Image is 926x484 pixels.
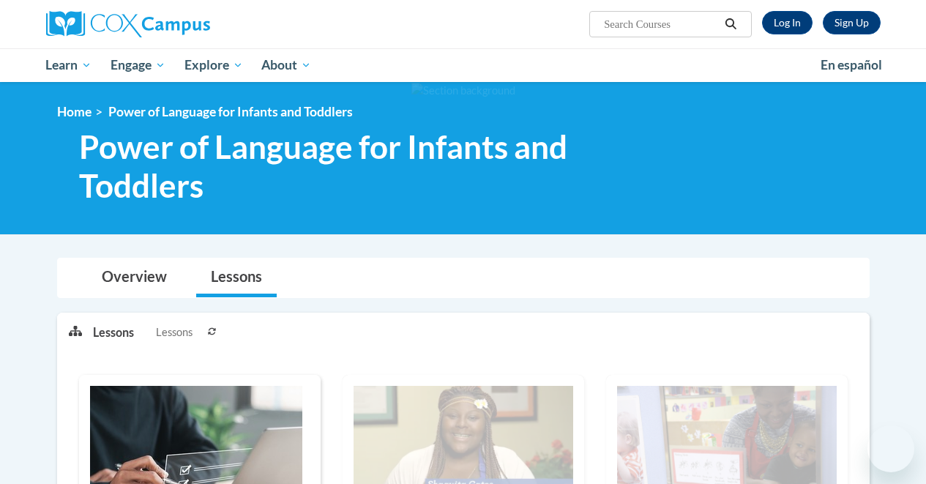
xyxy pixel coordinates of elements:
a: Register [823,11,881,34]
a: About [252,48,321,82]
p: Lessons [93,324,134,340]
a: En español [811,50,892,81]
a: Log In [762,11,813,34]
a: Home [57,104,92,119]
a: Explore [175,48,253,82]
input: Search Courses [602,15,720,33]
span: Explore [184,56,243,74]
span: Learn [45,56,92,74]
a: Learn [37,48,102,82]
a: Engage [101,48,175,82]
img: Section background [411,83,515,99]
span: Power of Language for Infants and Toddlers [79,127,683,205]
img: Cox Campus [46,11,210,37]
span: About [261,56,311,74]
a: Overview [87,258,182,297]
span: Lessons [156,324,193,340]
span: En español [821,57,882,72]
span: Power of Language for Infants and Toddlers [108,104,353,119]
span: Engage [111,56,165,74]
button: Search [720,15,742,33]
a: Cox Campus [46,11,310,37]
a: Lessons [196,258,277,297]
iframe: Button to launch messaging window [867,425,914,472]
div: Main menu [35,48,892,82]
